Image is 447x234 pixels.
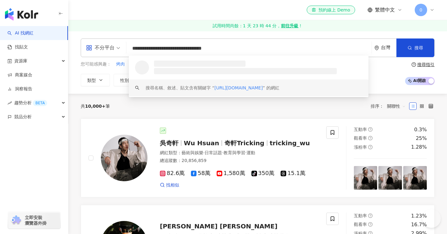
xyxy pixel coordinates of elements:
div: 預約線上 Demo [312,7,350,13]
div: BETA [33,100,47,106]
span: 關聯性 [387,101,406,111]
div: 台灣 [381,45,396,50]
img: chrome extension [10,215,22,225]
span: 觀看率 [354,222,367,227]
a: chrome extension立即安裝 瀏覽器外掛 [8,212,60,229]
button: 性別 [114,74,143,86]
div: 1.28% [411,144,427,151]
span: question-circle [368,222,372,227]
span: [PERSON_NAME] [PERSON_NAME] [160,223,278,230]
a: 找相似 [160,182,179,188]
div: 搜尋指引 [417,62,435,67]
span: 繁體中文 [375,7,395,13]
span: 教育與學習 [223,150,245,155]
div: 25% [416,135,427,142]
button: 烤肉 [116,61,125,68]
img: post-image [378,166,402,190]
span: [URL][DOMAIN_NAME] [214,85,263,90]
span: 10,000+ [85,104,106,109]
span: 82.6萬 [160,170,185,177]
span: 0 [420,7,422,13]
a: 預約線上 Demo [307,6,355,14]
button: 搜尋 [396,38,434,57]
span: 漲粉率 [354,145,367,150]
strong: 前往升級 [281,23,298,29]
span: rise [7,101,12,105]
span: 競品分析 [14,110,32,124]
a: 商案媒合 [7,72,32,78]
a: 洞察報告 [7,86,32,92]
span: 立即安裝 瀏覽器外掛 [25,215,47,226]
span: 您可能感興趣： [81,61,111,67]
span: 找相似 [166,182,179,188]
span: 觀看率 [354,136,367,141]
span: 運動 [246,150,255,155]
span: 日常話題 [205,150,222,155]
span: 類型 [87,78,96,83]
span: appstore [86,45,92,51]
span: · [222,150,223,155]
a: 試用時間尚餘：1 天 23 時 44 分，前往升級！ [68,20,447,31]
span: question-circle [368,214,372,218]
img: logo [5,8,38,20]
span: 1,580萬 [217,170,245,177]
span: 烤肉 [116,61,125,67]
span: 藝術與娛樂 [182,150,203,155]
span: 資源庫 [14,54,27,68]
span: 搜尋 [414,45,423,50]
span: search [135,86,139,90]
div: 1.23% [411,213,427,219]
span: · [203,150,205,155]
img: post-image [403,166,427,190]
span: Wu Hsuan [184,139,219,147]
button: 類型 [81,74,110,86]
span: 350萬 [251,170,274,177]
div: 不分平台 [86,43,115,53]
img: KOL Avatar [101,135,147,181]
div: 總追蹤數 ： 20,856,859 [160,158,319,164]
span: tricking_wu [270,139,310,147]
div: 16.7% [411,221,427,228]
div: 0.3% [414,126,427,133]
span: 互動率 [354,213,367,218]
span: question-circle [368,136,372,140]
div: 排序： [371,101,409,111]
span: 互動率 [354,127,367,132]
span: question-circle [368,127,372,132]
span: 15.1萬 [281,170,305,177]
span: 性別 [120,78,129,83]
span: 吳奇軒 [160,139,178,147]
span: 奇軒Tricking [224,139,264,147]
a: KOL Avatar吳奇軒Wu Hsuan奇軒Trickingtricking_wu網紅類型：藝術與娛樂·日常話題·教育與學習·運動總追蹤數：20,856,85982.6萬58萬1,580萬35... [81,119,435,197]
span: question-circle [368,145,372,149]
span: 58萬 [191,170,210,177]
div: 網紅類型 ： [160,150,319,156]
iframe: Help Scout Beacon - Open [422,209,441,228]
div: 共 筆 [81,104,110,109]
span: environment [374,46,379,50]
span: 趨勢分析 [14,96,47,110]
span: · [245,150,246,155]
img: post-image [354,166,377,190]
a: 找貼文 [7,44,28,50]
a: searchAI 找網紅 [7,30,34,36]
div: 搜尋名稱、敘述、貼文含有關鍵字 “ ” 的網紅 [146,84,279,91]
span: question-circle [412,62,416,67]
